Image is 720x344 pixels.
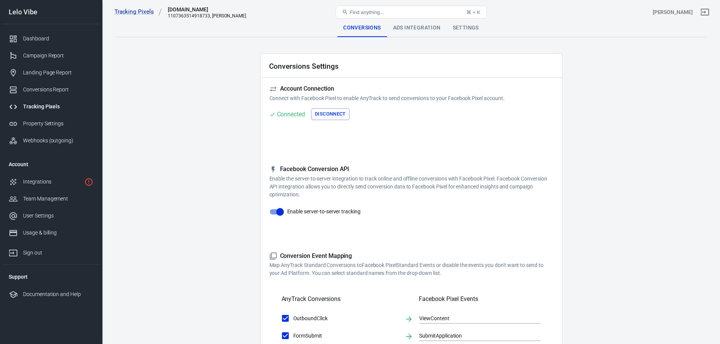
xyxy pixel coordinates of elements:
[23,229,93,237] div: Usage & billing
[447,19,485,37] div: Settings
[23,249,93,257] div: Sign out
[23,290,93,298] div: Documentation and Help
[311,108,350,120] button: Disconnect
[23,69,93,77] div: Landing Page Report
[23,120,93,128] div: Property Settings
[3,241,99,261] a: Sign out
[23,212,93,220] div: User Settings
[3,155,99,173] li: Account
[387,19,447,37] div: Ads Integration
[3,47,99,64] a: Campaign Report
[3,115,99,132] a: Property Settings
[3,64,99,81] a: Landing Page Report
[3,132,99,149] a: Webhooks (outgoing)
[293,332,399,340] span: FormSubmit
[23,35,93,43] div: Dashboard
[282,295,341,303] h5: AnyTrack Conversions
[269,252,553,260] h5: Conversion Event Mapping
[269,175,553,199] p: Enable the server-to-server integration to track online and offline conversions with Facebook Pix...
[3,173,99,190] a: Integrations
[23,86,93,94] div: Conversions Report
[23,137,93,145] div: Webhooks (outgoing)
[653,8,693,16] div: Account id: ALiREBa8
[293,315,399,322] span: OutboundClick
[269,165,553,173] h5: Facebook Conversion API
[287,208,361,216] span: Enable server-to-server tracking
[115,8,162,16] a: Tracking Pixels
[269,261,553,277] p: Map AnyTrack Standard Conversions to Facebook Pixel Standard Events or disable the events you don...
[3,207,99,224] a: User Settings
[419,331,529,340] input: Event Name
[269,62,339,70] h2: Conversions Settings
[23,195,93,203] div: Team Management
[3,30,99,47] a: Dashboard
[269,85,553,93] h5: Account Connection
[696,3,714,21] a: Sign out
[3,98,99,115] a: Tracking Pixels
[168,6,243,13] div: lelovibes.com
[419,313,529,323] input: Event Name
[23,178,81,186] div: Integrations
[3,190,99,207] a: Team Management
[277,110,305,119] div: Connected
[168,13,246,19] div: 1107363514918733, Lelo Vibe
[337,19,387,37] div: Conversions
[3,268,99,286] li: Support
[84,177,93,187] svg: 1 networks not verified yet
[23,52,93,60] div: Campaign Report
[3,9,99,15] div: Lelo Vibe
[23,103,93,111] div: Tracking Pixels
[3,81,99,98] a: Conversions Report
[269,94,553,102] p: Connect with Facebook Pixel to enable AnyTrack to send conversions to your Facebook Pixel account.
[336,6,487,19] button: Find anything...⌘ + K
[466,9,480,15] div: ⌘ + K
[350,9,384,15] span: Find anything...
[3,224,99,241] a: Usage & billing
[419,295,540,303] h5: Facebook Pixel Events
